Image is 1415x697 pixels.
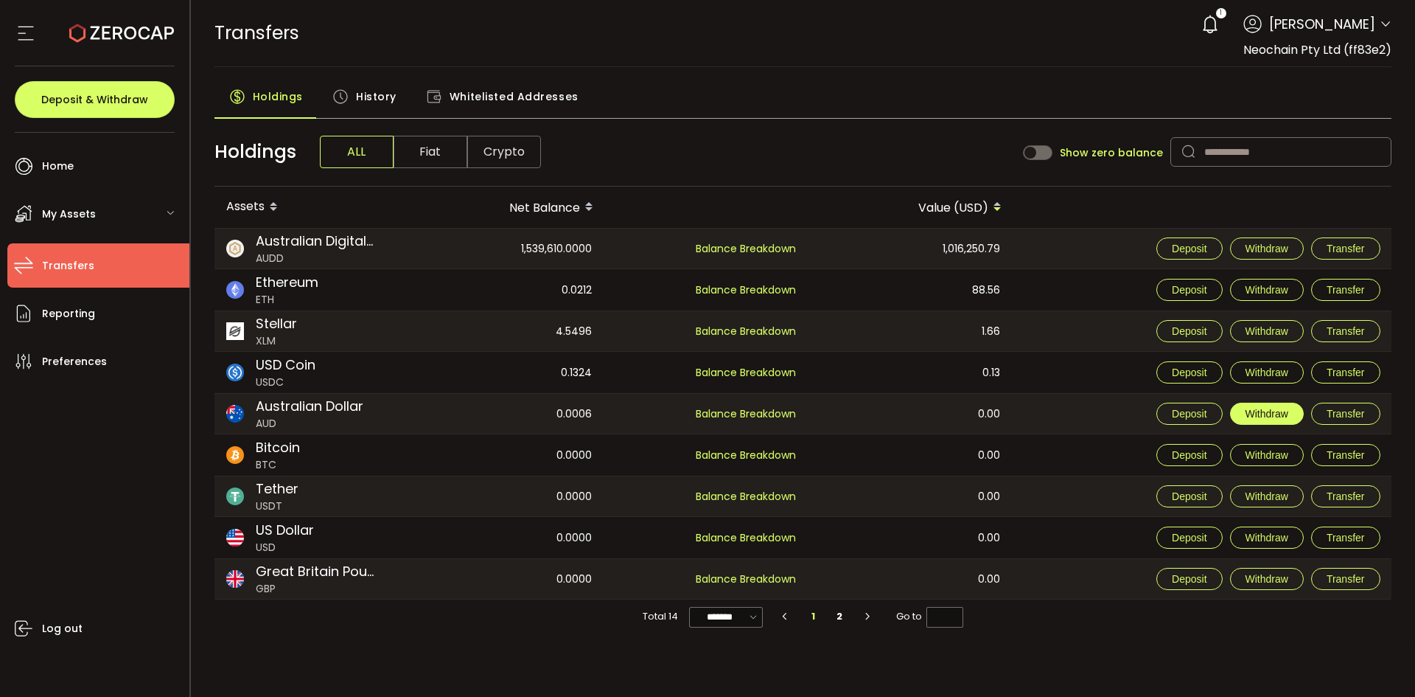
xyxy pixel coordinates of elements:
[1172,243,1206,254] span: Deposit
[809,229,1012,268] div: 1,016,250.79
[226,364,244,381] img: usdc_portfolio.svg
[1230,361,1304,384] button: Withdraw
[696,530,796,547] span: Balance Breakdown
[1245,449,1288,461] span: Withdraw
[256,540,314,555] span: USD
[401,229,604,268] div: 1,539,610.0000
[800,606,826,627] li: 1
[1156,444,1222,466] button: Deposit
[356,82,396,111] span: History
[1230,320,1304,342] button: Withdraw
[256,396,363,416] span: Australian Dollar
[809,434,1012,476] div: 0.00
[256,457,300,473] span: BTC
[1172,408,1206,420] span: Deposit
[1245,532,1288,544] span: Withdraw
[1327,367,1365,378] span: Transfer
[1245,284,1288,296] span: Withdraw
[256,499,298,514] span: USDT
[1311,403,1380,425] button: Transfer
[467,136,541,168] span: Crypto
[401,352,604,393] div: 0.1324
[1172,573,1206,585] span: Deposit
[1341,626,1415,697] div: Chat Widget
[401,311,604,351] div: 4.5496
[256,479,298,499] span: Tether
[256,561,376,581] span: Great Britain Pound
[696,241,796,256] span: Balance Breakdown
[450,82,579,111] span: Whitelisted Addresses
[1060,148,1163,158] span: Show zero balance
[1327,408,1365,420] span: Transfer
[696,571,796,588] span: Balance Breakdown
[42,255,94,277] span: Transfers
[401,559,604,599] div: 0.0000
[226,446,244,464] img: btc_portfolio.svg
[226,281,244,299] img: eth_portfolio.svg
[896,606,963,627] span: Go to
[809,394,1012,434] div: 0.00
[1269,14,1375,34] span: [PERSON_NAME]
[696,488,796,505] span: Balance Breakdown
[401,195,605,220] div: Net Balance
[1156,361,1222,384] button: Deposit
[256,292,318,308] span: ETH
[256,272,318,292] span: Ethereum
[401,517,604,558] div: 0.0000
[1245,243,1288,254] span: Withdraw
[1311,361,1380,384] button: Transfer
[256,520,314,540] span: US Dollar
[1311,279,1380,301] button: Transfer
[1220,8,1222,18] span: 1
[1156,320,1222,342] button: Deposit
[226,322,244,340] img: xlm_portfolio.png
[394,136,467,168] span: Fiat
[1172,532,1206,544] span: Deposit
[809,517,1012,558] div: 0.00
[1245,490,1288,502] span: Withdraw
[809,269,1012,311] div: 88.56
[1172,449,1206,461] span: Deposit
[1156,237,1222,260] button: Deposit
[15,81,175,118] button: Deposit & Withdraw
[256,416,363,431] span: AUD
[256,375,315,390] span: USDC
[1156,527,1222,549] button: Deposit
[42,204,96,225] span: My Assets
[643,606,678,627] span: Total 14
[1172,325,1206,337] span: Deposit
[214,138,296,166] span: Holdings
[1245,408,1288,420] span: Withdraw
[401,476,604,516] div: 0.0000
[696,324,796,339] span: Balance Breakdown
[1172,367,1206,378] span: Deposit
[809,559,1012,599] div: 0.00
[226,570,244,588] img: gbp_portfolio.svg
[256,333,297,349] span: XLM
[320,136,394,168] span: ALL
[1230,444,1304,466] button: Withdraw
[809,476,1012,516] div: 0.00
[214,195,401,220] div: Assets
[42,351,107,372] span: Preferences
[1327,284,1365,296] span: Transfer
[809,195,1013,220] div: Value (USD)
[1156,279,1222,301] button: Deposit
[226,405,244,423] img: aud_portfolio.svg
[1327,490,1365,502] span: Transfer
[696,282,796,297] span: Balance Breakdown
[1245,367,1288,378] span: Withdraw
[1327,532,1365,544] span: Transfer
[1230,237,1304,260] button: Withdraw
[256,313,297,333] span: Stellar
[1156,403,1222,425] button: Deposit
[256,251,376,266] span: AUDD
[42,156,74,177] span: Home
[256,581,376,597] span: GBP
[256,437,300,457] span: Bitcoin
[696,447,796,464] span: Balance Breakdown
[1311,320,1380,342] button: Transfer
[1243,41,1391,58] span: Neochain Pty Ltd (ff83e2)
[809,311,1012,351] div: 1.66
[1311,485,1380,507] button: Transfer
